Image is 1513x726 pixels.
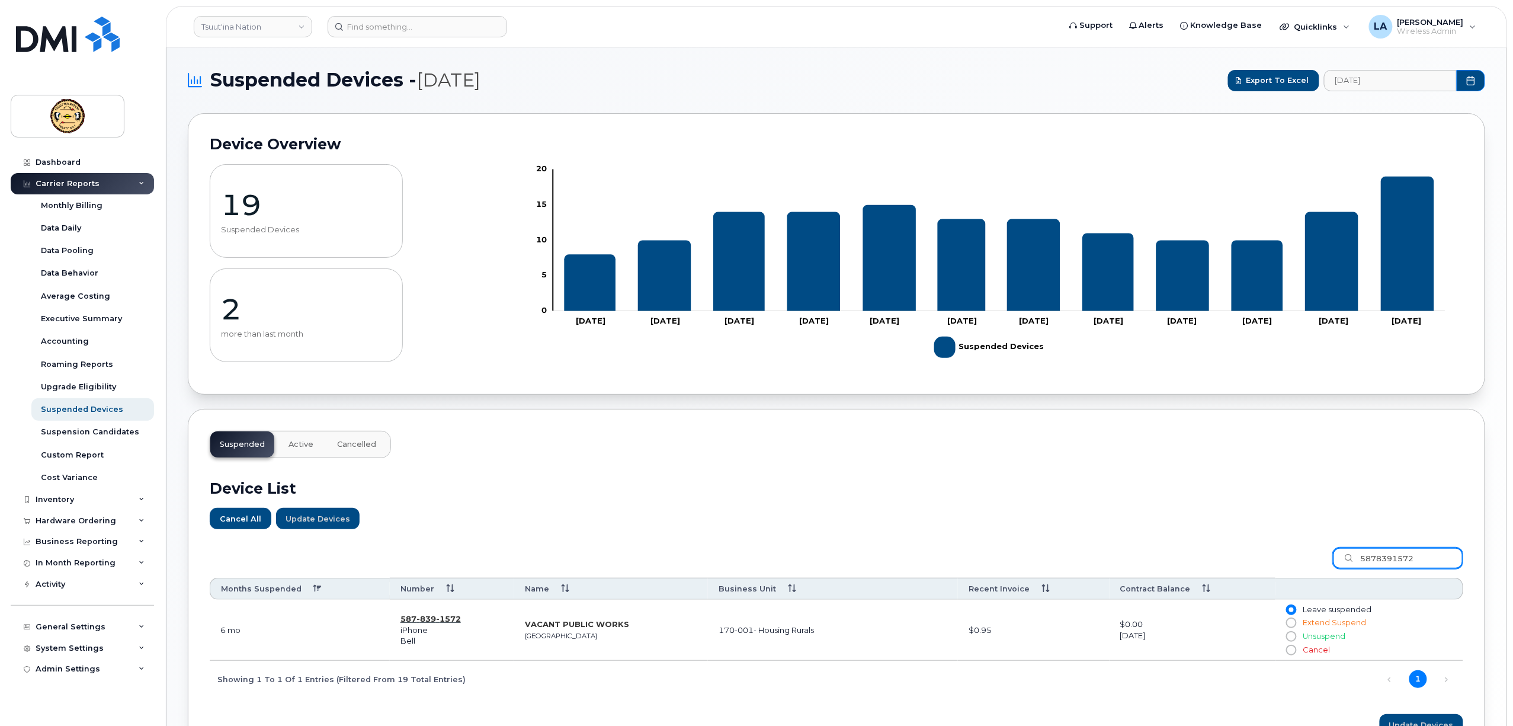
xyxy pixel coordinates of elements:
small: [GEOGRAPHIC_DATA] [525,632,597,640]
button: Choose Date [1457,70,1485,91]
td: 170-001- Housing Rurals [708,600,958,661]
div: Showing 1 to 1 of 1 entries (filtered from 19 total entries) [210,669,466,689]
button: Update Devices [276,508,360,529]
span: Bell [400,636,415,645]
span: [DATE] [416,69,480,91]
tspan: [DATE] [1019,316,1049,325]
span: Leave suspended [1303,605,1372,614]
strong: VACANT PUBLIC WORKS [525,619,629,629]
h2: Device Overview [210,135,1463,153]
tspan: [DATE] [1167,316,1197,325]
span: Suspended Devices - [210,69,480,92]
a: Next [1438,671,1456,689]
span: Cancel All [220,513,261,524]
th: Name: activate to sort column ascending [514,578,708,600]
span: iPhone [400,625,428,635]
th: Business Unit: activate to sort column ascending [708,578,958,600]
tspan: 0 [541,306,547,315]
td: February 14, 2025 00:32 [210,600,390,661]
button: Export to Excel [1228,70,1319,91]
th: Recent Invoice: activate to sort column ascending [958,578,1109,600]
tspan: 10 [536,235,547,244]
span: 1572 [436,614,461,623]
tspan: [DATE] [947,316,977,325]
g: Suspended Devices [934,332,1044,363]
span: Cancelled [337,440,376,449]
div: [DATE] [1120,630,1265,641]
input: Unsuspend [1286,632,1296,641]
span: 587 [400,614,461,623]
span: Unsuspend [1303,632,1346,641]
tspan: [DATE] [1392,316,1422,325]
tspan: [DATE] [1319,316,1348,325]
tspan: 15 [536,199,547,209]
a: Previous [1381,671,1399,689]
h2: Device List [210,479,1463,497]
span: Update Devices [286,513,350,524]
td: $0.95 [958,600,1109,661]
span: Export to Excel [1246,75,1309,86]
tspan: 20 [536,164,547,174]
th: Contract Balance: activate to sort column ascending [1110,578,1275,600]
span: Cancel [1303,645,1331,654]
tspan: [DATE] [650,316,680,325]
tspan: [DATE] [725,316,754,325]
tspan: [DATE] [799,316,829,325]
tspan: 5 [541,270,547,280]
th: Number: activate to sort column ascending [390,578,514,600]
input: Cancel [1286,645,1296,655]
tspan: [DATE] [870,316,899,325]
input: archived_billing_data [1324,70,1457,91]
tspan: [DATE] [1242,316,1272,325]
g: Legend [934,332,1044,363]
input: Search [1333,548,1463,569]
g: Chart [536,164,1445,363]
g: Suspended Devices [564,177,1434,311]
span: Active [289,440,313,449]
th: Months Suspended: activate to sort column descending [210,578,390,600]
a: 5878391572 [400,614,461,623]
input: Leave suspended [1286,605,1296,615]
p: more than last month [221,330,392,339]
a: 1 [1409,670,1427,688]
span: 839 [416,614,436,623]
span: Extend Suspend [1303,618,1367,627]
input: Extend Suspend [1286,618,1296,628]
p: 2 [221,292,392,327]
p: Suspended Devices [221,225,392,235]
button: Cancel All [210,508,271,529]
p: 19 [221,187,392,223]
tspan: [DATE] [575,316,605,325]
td: $0.00 [1110,600,1275,661]
tspan: [DATE] [1094,316,1123,325]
